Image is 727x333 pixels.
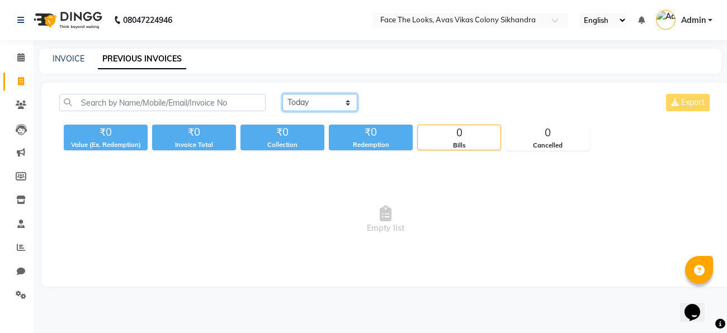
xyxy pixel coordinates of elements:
div: Bills [418,141,501,150]
a: PREVIOUS INVOICES [98,49,186,69]
div: ₹0 [240,125,324,140]
div: Value (Ex. Redemption) [64,140,148,150]
span: Empty list [59,164,712,275]
div: Cancelled [506,141,589,150]
div: ₹0 [64,125,148,140]
div: ₹0 [152,125,236,140]
span: Admin [681,15,706,26]
iframe: chat widget [680,288,716,322]
div: 0 [506,125,589,141]
div: Invoice Total [152,140,236,150]
div: Collection [240,140,324,150]
img: Admin [656,10,676,30]
b: 08047224946 [123,4,172,36]
input: Search by Name/Mobile/Email/Invoice No [59,94,266,111]
div: 0 [418,125,501,141]
div: ₹0 [329,125,413,140]
div: Redemption [329,140,413,150]
img: logo [29,4,105,36]
a: INVOICE [53,54,84,64]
